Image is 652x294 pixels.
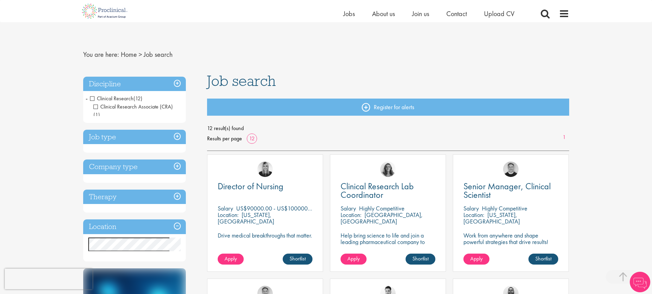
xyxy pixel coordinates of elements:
[463,182,558,199] a: Senior Manager, Clinical Scientist
[257,162,273,177] img: Janelle Jones
[247,135,257,142] a: 12
[347,255,360,262] span: Apply
[470,255,483,262] span: Apply
[503,162,519,177] img: Bo Forsen
[218,232,312,239] p: Drive medical breakthroughs that matter.
[207,72,276,90] span: Job search
[559,133,569,141] a: 1
[380,162,396,177] img: Jackie Cerchio
[341,211,423,225] p: [GEOGRAPHIC_DATA], [GEOGRAPHIC_DATA]
[406,254,435,265] a: Shortlist
[343,9,355,18] a: Jobs
[218,182,312,191] a: Director of Nursing
[341,211,361,219] span: Location:
[463,232,558,258] p: Work from anywhere and shape powerful strategies that drive results! Enjoy the freedom of remote ...
[482,204,527,212] p: Highly Competitive
[236,204,342,212] p: US$90000.00 - US$100000.00 per annum
[83,219,186,234] h3: Location
[90,95,133,102] span: Clinical Research
[133,95,142,102] span: (12)
[218,180,283,192] span: Director of Nursing
[463,211,520,225] p: [US_STATE], [GEOGRAPHIC_DATA]
[359,204,405,212] p: Highly Competitive
[207,99,569,116] a: Register for alerts
[341,254,367,265] a: Apply
[283,254,312,265] a: Shortlist
[83,50,119,59] span: You are here:
[93,103,173,110] span: Clinical Research Associate (CRA)
[90,95,142,102] span: Clinical Research
[341,232,435,265] p: Help bring science to life and join a leading pharmaceutical company to play a key role in delive...
[86,93,88,103] span: -
[121,50,137,59] a: breadcrumb link
[5,269,92,289] iframe: reCAPTCHA
[446,9,467,18] a: Contact
[484,9,514,18] a: Upload CV
[218,204,233,212] span: Salary
[630,272,650,292] img: Chatbot
[139,50,142,59] span: >
[463,254,489,265] a: Apply
[83,159,186,174] h3: Company type
[218,254,244,265] a: Apply
[463,211,484,219] span: Location:
[341,182,435,199] a: Clinical Research Lab Coordinator
[207,133,242,144] span: Results per page
[341,180,414,201] span: Clinical Research Lab Coordinator
[93,103,173,118] span: Clinical Research Associate (CRA)
[83,77,186,91] h3: Discipline
[225,255,237,262] span: Apply
[372,9,395,18] a: About us
[83,190,186,204] h3: Therapy
[83,130,186,144] h3: Job type
[218,211,239,219] span: Location:
[218,211,274,225] p: [US_STATE], [GEOGRAPHIC_DATA]
[207,123,569,133] span: 12 result(s) found
[463,180,551,201] span: Senior Manager, Clinical Scientist
[412,9,429,18] a: Join us
[463,204,479,212] span: Salary
[93,111,100,118] span: (1)
[144,50,172,59] span: Job search
[528,254,558,265] a: Shortlist
[341,204,356,212] span: Salary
